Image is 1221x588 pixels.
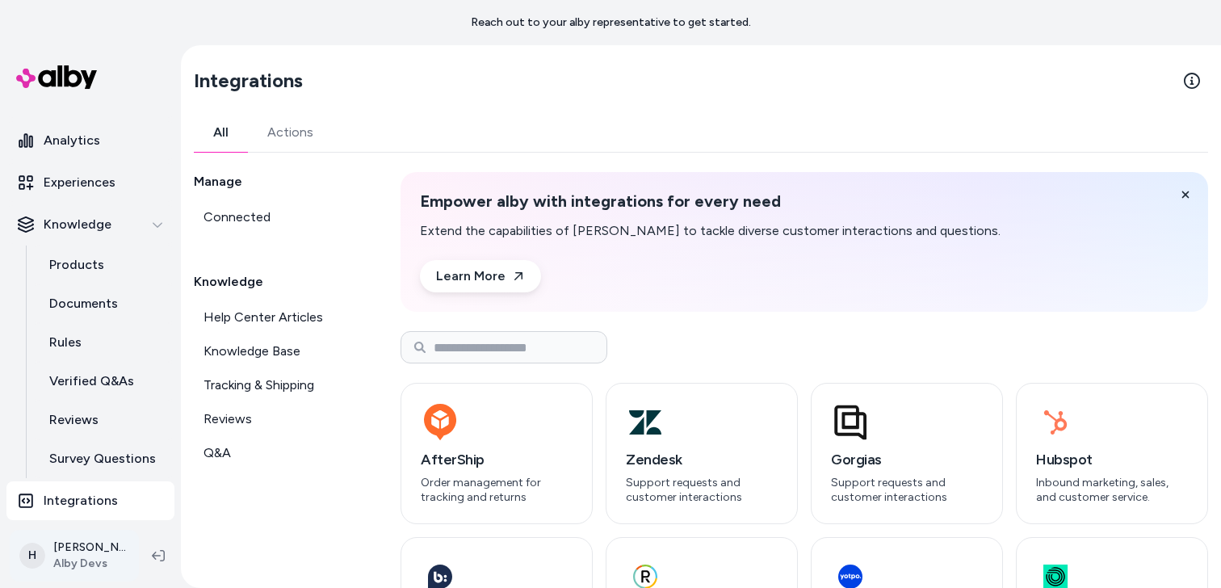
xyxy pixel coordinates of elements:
h2: Integrations [194,68,303,94]
span: Connected [203,208,271,227]
img: alby Logo [16,65,97,89]
p: Order management for tracking and returns [421,476,573,504]
p: Knowledge [44,215,111,234]
a: Documents [33,284,174,323]
p: Support requests and customer interactions [831,476,983,504]
span: Knowledge Base [203,342,300,361]
a: Reviews [33,401,174,439]
h3: Zendesk [626,448,778,471]
a: Rules [33,323,174,362]
span: Alby Devs [53,556,126,572]
p: Extend the capabilities of [PERSON_NAME] to tackle diverse customer interactions and questions. [420,221,1001,241]
h3: Gorgias [831,448,983,471]
a: Connected [194,201,362,233]
a: Q&A [194,437,362,469]
p: Reviews [49,410,99,430]
p: Verified Q&As [49,372,134,391]
a: Survey Questions [33,439,174,478]
a: Learn More [420,260,541,292]
p: Analytics [44,131,100,150]
p: Experiences [44,173,115,192]
button: GorgiasSupport requests and customer interactions [811,383,1003,524]
a: Help Center Articles [194,301,362,334]
a: Actions [248,113,333,152]
p: [PERSON_NAME] [53,540,126,556]
span: Reviews [203,409,252,429]
a: All [194,113,248,152]
h2: Manage [194,172,362,191]
button: AfterShipOrder management for tracking and returns [401,383,593,524]
p: Reach out to your alby representative to get started. [471,15,751,31]
h2: Knowledge [194,272,362,292]
span: Help Center Articles [203,308,323,327]
p: Documents [49,294,118,313]
p: Survey Questions [49,449,156,468]
button: Knowledge [6,205,174,244]
p: Products [49,255,104,275]
a: Knowledge Base [194,335,362,367]
span: Tracking & Shipping [203,376,314,395]
a: Reviews [194,403,362,435]
a: Experiences [6,163,174,202]
a: Products [33,246,174,284]
button: ZendeskSupport requests and customer interactions [606,383,798,524]
a: Verified Q&As [33,362,174,401]
a: Integrations [6,481,174,520]
h2: Empower alby with integrations for every need [420,191,1001,212]
h3: Hubspot [1036,448,1188,471]
h3: AfterShip [421,448,573,471]
p: Integrations [44,491,118,510]
button: H[PERSON_NAME]Alby Devs [10,530,139,582]
a: Analytics [6,121,174,160]
button: HubspotInbound marketing, sales, and customer service. [1016,383,1208,524]
span: H [19,543,45,569]
p: Rules [49,333,82,352]
p: Inbound marketing, sales, and customer service. [1036,476,1188,504]
p: Support requests and customer interactions [626,476,778,504]
span: Q&A [203,443,231,463]
a: Tracking & Shipping [194,369,362,401]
